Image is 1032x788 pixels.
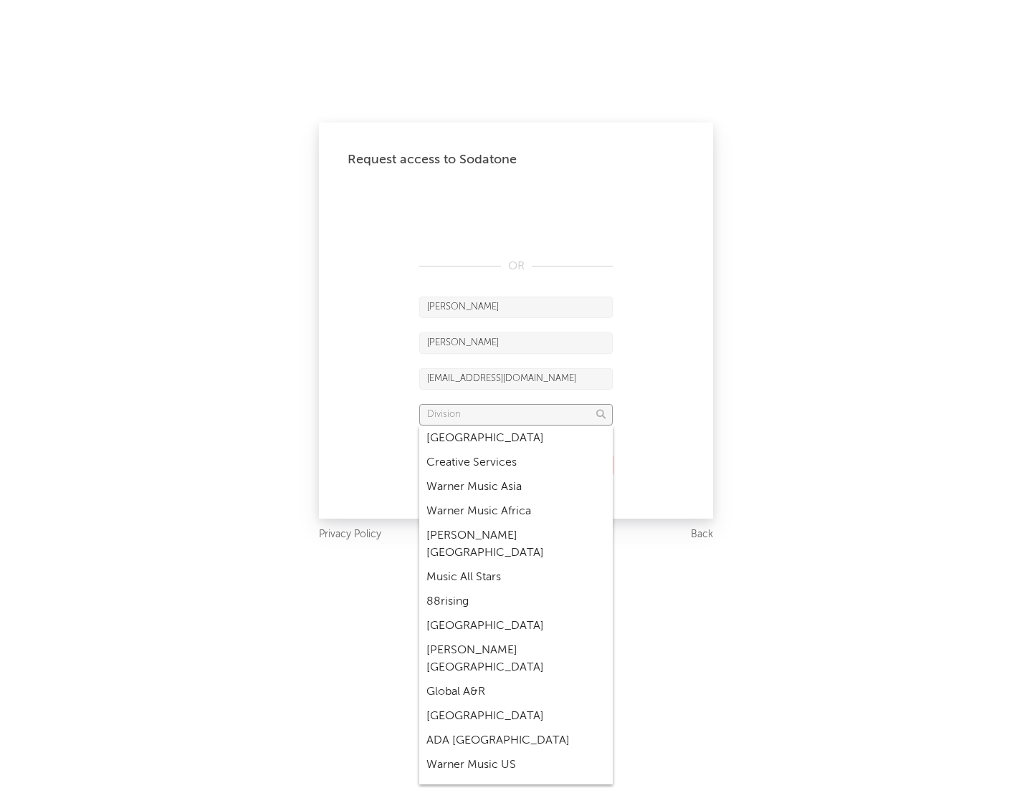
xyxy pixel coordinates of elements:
input: Last Name [419,332,613,354]
a: Privacy Policy [319,526,381,544]
div: 88rising [419,590,613,614]
div: Creative Services [419,451,613,475]
input: Email [419,368,613,390]
div: [GEOGRAPHIC_DATA] [419,426,613,451]
div: Warner Music Asia [419,475,613,499]
div: [PERSON_NAME] [GEOGRAPHIC_DATA] [419,638,613,680]
input: Division [419,404,613,426]
div: OR [419,258,613,275]
div: Request access to Sodatone [348,151,684,168]
div: [PERSON_NAME] [GEOGRAPHIC_DATA] [419,524,613,565]
div: Warner Music US [419,753,613,777]
div: Warner Music Africa [419,499,613,524]
div: ADA [GEOGRAPHIC_DATA] [419,729,613,753]
div: Global A&R [419,680,613,704]
div: [GEOGRAPHIC_DATA] [419,704,613,729]
input: First Name [419,297,613,318]
div: Music All Stars [419,565,613,590]
a: Back [691,526,713,544]
div: [GEOGRAPHIC_DATA] [419,614,613,638]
